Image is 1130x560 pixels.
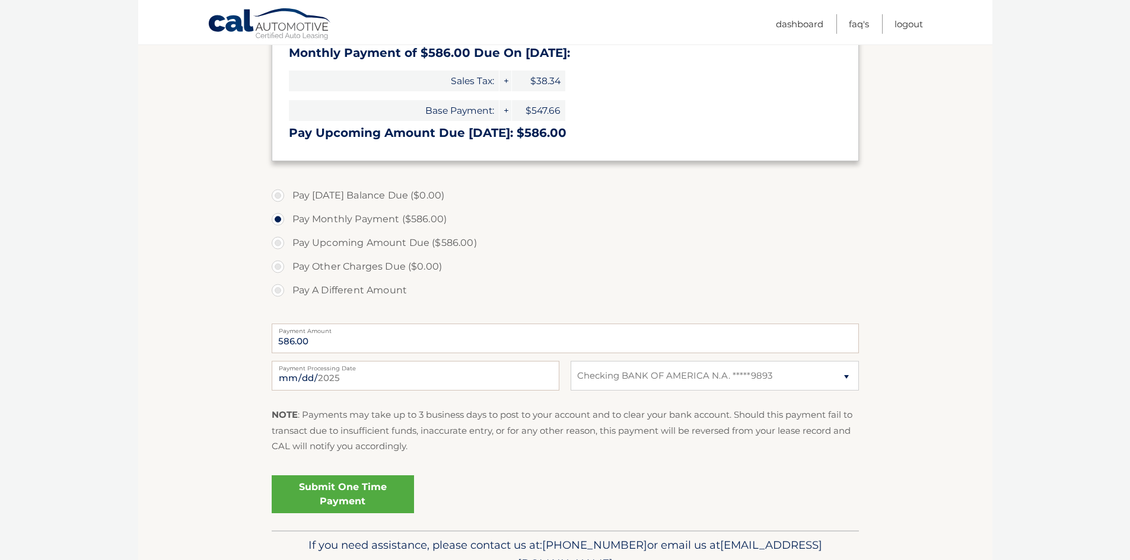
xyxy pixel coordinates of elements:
[849,14,869,34] a: FAQ's
[272,409,298,420] strong: NOTE
[272,407,859,454] p: : Payments may take up to 3 business days to post to your account and to clear your bank account....
[272,279,859,302] label: Pay A Different Amount
[512,71,565,91] span: $38.34
[542,538,647,552] span: [PHONE_NUMBER]
[289,126,842,140] h3: Pay Upcoming Amount Due [DATE]: $586.00
[776,14,823,34] a: Dashboard
[272,255,859,279] label: Pay Other Charges Due ($0.00)
[272,324,859,333] label: Payment Amount
[499,100,511,121] span: +
[208,8,332,42] a: Cal Automotive
[289,100,499,121] span: Base Payment:
[272,231,859,255] label: Pay Upcoming Amount Due ($586.00)
[272,475,414,513] a: Submit One Time Payment
[272,207,859,231] label: Pay Monthly Payment ($586.00)
[289,46,842,60] h3: Monthly Payment of $586.00 Due On [DATE]:
[499,71,511,91] span: +
[289,71,499,91] span: Sales Tax:
[272,324,859,353] input: Payment Amount
[895,14,923,34] a: Logout
[512,100,565,121] span: $547.66
[272,361,559,391] input: Payment Date
[272,184,859,207] label: Pay [DATE] Balance Due ($0.00)
[272,361,559,370] label: Payment Processing Date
